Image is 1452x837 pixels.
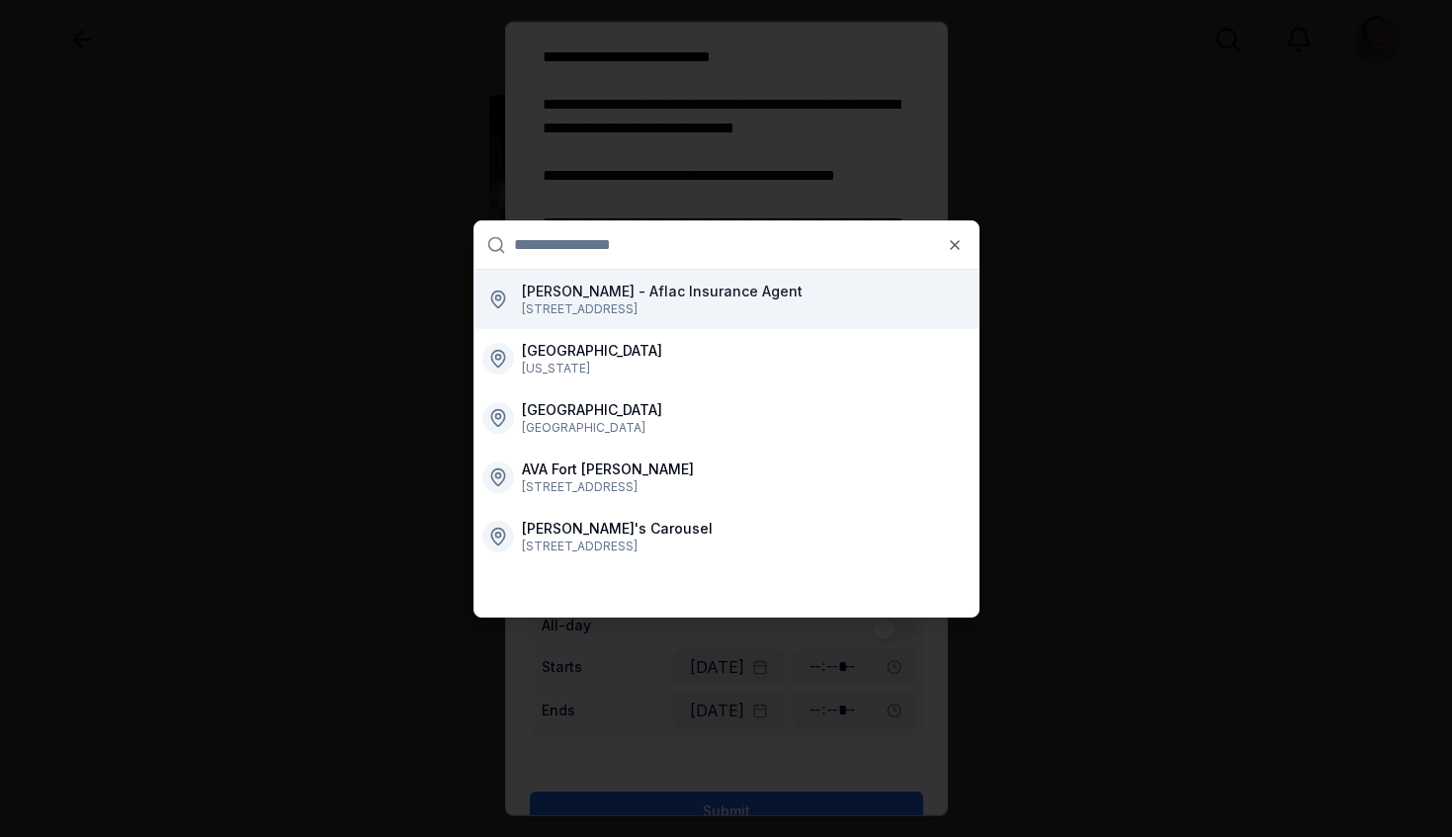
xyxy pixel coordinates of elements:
p: [STREET_ADDRESS] [522,479,694,495]
p: [GEOGRAPHIC_DATA] [522,420,662,436]
p: [STREET_ADDRESS] [522,301,803,317]
p: [STREET_ADDRESS] [522,539,713,554]
p: [GEOGRAPHIC_DATA] [522,400,662,420]
p: [GEOGRAPHIC_DATA] [522,341,662,361]
p: [PERSON_NAME]'s Carousel [522,519,713,539]
p: [PERSON_NAME] - Aflac Insurance Agent [522,282,803,301]
p: [US_STATE] [522,361,662,377]
p: AVA Fort [PERSON_NAME] [522,460,694,479]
